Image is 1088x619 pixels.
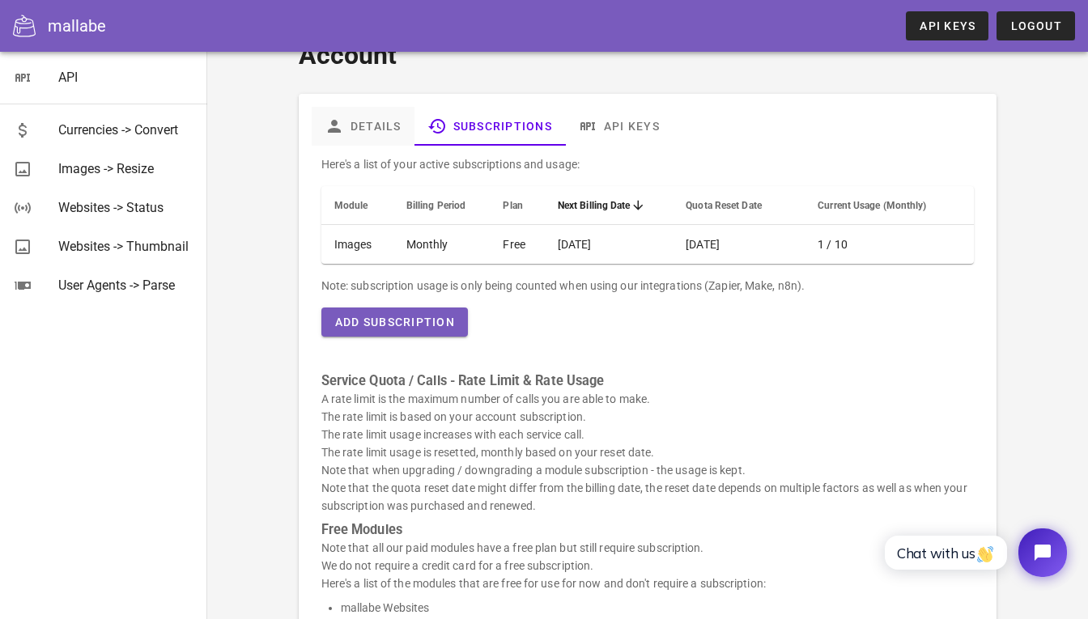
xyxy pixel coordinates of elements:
[321,372,975,390] h3: Service Quota / Calls - Rate Limit & Rate Usage
[58,161,194,176] div: Images -> Resize
[673,186,805,225] th: Quota Reset Date: Not sorted. Activate to sort ascending.
[686,200,762,211] span: Quota Reset Date
[58,239,194,254] div: Websites -> Thumbnail
[393,225,491,264] td: Monthly
[321,277,975,295] div: Note: subscription usage is only being counted when using our integrations (Zapier, Make, n8n).
[406,200,465,211] span: Billing Period
[321,155,975,173] p: Here's a list of your active subscriptions and usage:
[997,11,1075,40] button: Logout
[321,186,393,225] th: Module
[58,70,194,85] div: API
[818,200,926,211] span: Current Usage (Monthly)
[321,225,393,264] td: Images
[673,225,805,264] td: [DATE]
[503,200,522,211] span: Plan
[393,186,491,225] th: Billing Period
[565,107,673,146] a: API Keys
[867,515,1081,591] iframe: Tidio Chat
[321,307,468,337] button: Add Subscription
[545,186,673,225] th: Next Billing Date: Sorted descending. Activate to remove sorting.
[334,200,368,211] span: Module
[58,200,194,215] div: Websites -> Status
[58,278,194,293] div: User Agents -> Parse
[321,521,975,539] h3: Free Modules
[414,107,564,146] a: Subscriptions
[58,122,194,138] div: Currencies -> Convert
[545,225,673,264] td: [DATE]
[321,539,975,592] p: Note that all our paid modules have a free plan but still require subscription. We do not require...
[919,19,975,32] span: API Keys
[321,390,975,515] p: A rate limit is the maximum number of calls you are able to make. The rate limit is based on your...
[341,599,975,617] li: mallabe Websites
[334,316,455,329] span: Add Subscription
[312,107,414,146] a: Details
[48,14,106,38] div: mallabe
[818,238,848,251] span: 1 / 10
[805,186,974,225] th: Current Usage (Monthly): Not sorted. Activate to sort ascending.
[299,36,997,74] h1: Account
[1009,19,1062,32] span: Logout
[906,11,988,40] a: API Keys
[490,186,544,225] th: Plan
[490,225,544,264] td: Free
[558,200,631,211] span: Next Billing Date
